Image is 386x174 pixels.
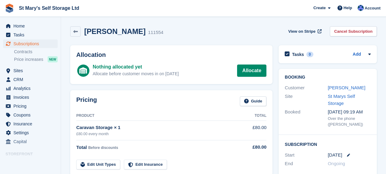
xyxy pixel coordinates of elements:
a: menu [3,22,58,30]
a: [PERSON_NAME] [328,85,365,90]
h2: Booking [285,75,371,80]
span: Tasks [13,31,50,39]
a: Preview store [50,159,58,167]
div: Start [285,152,328,159]
div: Caravan Storage × 1 [76,124,241,131]
span: Account [365,5,381,11]
a: menu [3,120,58,128]
td: £80.00 [241,121,266,140]
a: View on Stripe [286,26,323,36]
span: Subscriptions [13,39,50,48]
div: NEW [48,56,58,62]
h2: Allocation [76,51,266,58]
span: Insurance [13,120,50,128]
span: Analytics [13,84,50,93]
span: Before discounts [88,146,118,150]
a: menu [3,75,58,84]
a: menu [3,159,58,167]
a: menu [3,137,58,146]
div: £80.00 [241,144,266,151]
img: Matthew Keenan [358,5,364,11]
a: menu [3,111,58,119]
span: Home [13,22,50,30]
span: CRM [13,75,50,84]
img: stora-icon-8386f47178a22dfd0bd8f6a31ec36ba5ce8667c1dd55bd0f319d3a0aa187defe.svg [5,4,14,13]
a: Cancel Subscription [330,26,377,36]
a: St Mary's Self Storage Ltd [16,3,82,13]
span: Coupons [13,111,50,119]
a: Allocate [237,65,266,77]
a: menu [3,39,58,48]
span: Pricing [13,102,50,110]
a: St Marys Self Storage [328,94,355,106]
h2: [PERSON_NAME] [84,27,146,35]
span: Total [76,145,87,150]
div: End [285,160,328,167]
div: Customer [285,84,328,91]
div: Nothing allocated yet [93,63,179,71]
span: Create [313,5,326,11]
h2: Subscription [285,141,371,147]
div: Booked [285,109,328,128]
span: Ongoing [328,161,345,166]
span: Sites [13,66,50,75]
th: Product [76,111,241,121]
span: Pre-opening Site [13,159,50,167]
div: £80.00 every month [76,131,241,137]
span: View on Stripe [288,28,316,35]
span: Help [344,5,352,11]
div: 0 [306,52,313,57]
div: Over the phone ([PERSON_NAME]) [328,116,371,128]
h2: Tasks [292,52,304,57]
a: Contracts [14,49,58,55]
a: Edit Unit Types [76,160,120,170]
div: Site [285,93,328,107]
a: Price increases NEW [14,56,58,63]
a: Guide [240,96,267,106]
th: Total [241,111,266,121]
a: Add [353,51,361,58]
a: menu [3,128,58,137]
div: 111554 [148,29,163,36]
span: Capital [13,137,50,146]
div: Allocate before customer moves in on [DATE] [93,71,179,77]
span: Invoices [13,93,50,102]
a: menu [3,102,58,110]
a: menu [3,93,58,102]
a: menu [3,31,58,39]
time: 2025-11-03 01:00:00 UTC [328,152,342,159]
div: [DATE] 09:19 AM [328,109,371,116]
a: menu [3,66,58,75]
a: Edit Insurance [124,160,167,170]
span: Settings [13,128,50,137]
h2: Pricing [76,96,97,106]
span: Price increases [14,57,43,62]
a: menu [3,84,58,93]
span: Storefront [5,151,61,157]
